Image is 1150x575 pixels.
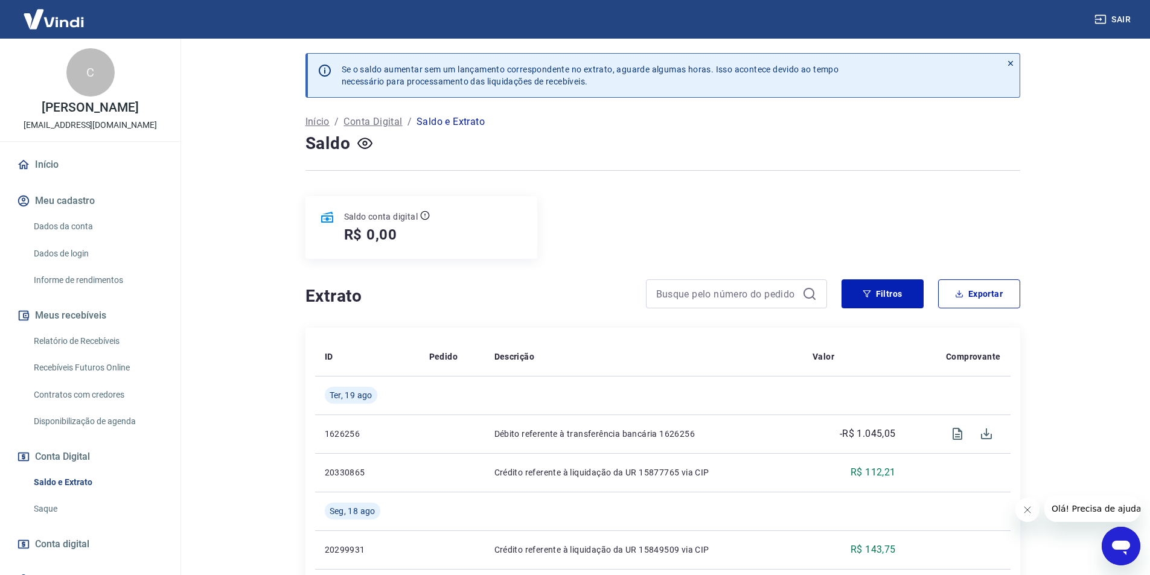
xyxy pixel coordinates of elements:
p: [PERSON_NAME] [42,101,138,114]
h4: Saldo [305,132,351,156]
div: C [66,48,115,97]
p: Crédito referente à liquidação da UR 15849509 via CIP [494,544,793,556]
p: 20330865 [325,466,410,478]
a: Saldo e Extrato [29,470,166,495]
p: Saldo e Extrato [417,115,485,129]
a: Início [14,151,166,178]
a: Dados da conta [29,214,166,239]
iframe: Mensagem da empresa [1044,495,1140,522]
button: Meu cadastro [14,188,166,214]
p: Descrição [494,351,535,363]
p: Valor [813,351,834,363]
a: Disponibilização de agenda [29,409,166,434]
p: ID [325,351,333,363]
p: 20299931 [325,544,410,556]
a: Recebíveis Futuros Online [29,355,166,380]
span: Conta digital [35,536,89,553]
p: / [334,115,339,129]
span: Visualizar [943,419,972,448]
button: Conta Digital [14,443,166,470]
p: -R$ 1.045,05 [840,427,896,441]
h5: R$ 0,00 [344,225,398,244]
p: Comprovante [946,351,1000,363]
iframe: Botão para abrir a janela de mensagens [1102,527,1140,565]
iframe: Fechar mensagem [1015,498,1040,522]
button: Filtros [842,279,924,308]
a: Relatório de Recebíveis [29,329,166,354]
a: Conta Digital [343,115,402,129]
p: / [407,115,412,129]
button: Exportar [938,279,1020,308]
p: R$ 143,75 [851,542,896,557]
p: [EMAIL_ADDRESS][DOMAIN_NAME] [24,119,157,132]
p: Pedido [429,351,458,363]
p: Saldo conta digital [344,211,418,223]
h4: Extrato [305,284,631,308]
span: Olá! Precisa de ajuda? [7,8,101,18]
a: Dados de login [29,241,166,266]
a: Início [305,115,330,129]
p: 1626256 [325,428,410,440]
a: Conta digital [14,531,166,558]
a: Contratos com credores [29,383,166,407]
p: R$ 112,21 [851,465,896,480]
span: Seg, 18 ago [330,505,375,517]
button: Meus recebíveis [14,302,166,329]
p: Crédito referente à liquidação da UR 15877765 via CIP [494,466,793,478]
span: Ter, 19 ago [330,389,372,401]
a: Informe de rendimentos [29,268,166,293]
img: Vindi [14,1,93,37]
input: Busque pelo número do pedido [656,285,797,303]
p: Se o saldo aumentar sem um lançamento correspondente no extrato, aguarde algumas horas. Isso acon... [342,63,839,87]
p: Débito referente à transferência bancária 1626256 [494,428,793,440]
a: Saque [29,497,166,521]
button: Sair [1092,8,1136,31]
span: Download [972,419,1001,448]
